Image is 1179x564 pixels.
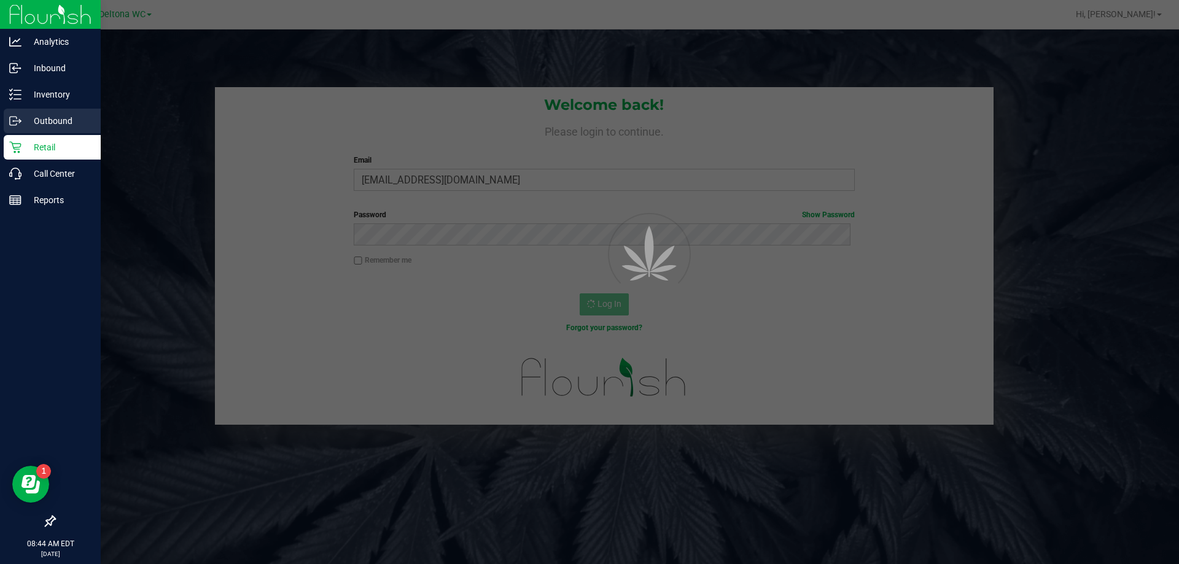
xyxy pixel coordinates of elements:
[21,34,95,49] p: Analytics
[9,36,21,48] inline-svg: Analytics
[21,140,95,155] p: Retail
[21,61,95,75] p: Inbound
[6,549,95,558] p: [DATE]
[9,141,21,153] inline-svg: Retail
[9,62,21,74] inline-svg: Inbound
[21,193,95,207] p: Reports
[9,168,21,180] inline-svg: Call Center
[12,466,49,503] iframe: Resource center
[21,87,95,102] p: Inventory
[6,538,95,549] p: 08:44 AM EDT
[21,166,95,181] p: Call Center
[9,115,21,127] inline-svg: Outbound
[36,464,51,479] iframe: Resource center unread badge
[9,194,21,206] inline-svg: Reports
[21,114,95,128] p: Outbound
[9,88,21,101] inline-svg: Inventory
